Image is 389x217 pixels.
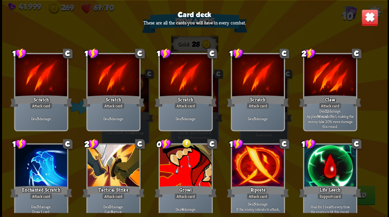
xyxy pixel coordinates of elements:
[109,116,111,121] b: 5
[279,49,289,58] div: C
[174,102,197,109] div: Attack card
[207,139,217,149] div: C
[174,193,197,199] div: Attack card
[161,116,210,121] p: Deal damage.
[30,102,52,109] div: Attack card
[299,94,361,108] div: Claw
[30,193,52,199] div: Attack card
[305,108,354,129] p: Deal damage. Applies effect, making the enemy take 20% more damage this round.
[37,204,39,209] b: 7
[110,204,111,209] b: 7
[352,49,361,58] div: C
[89,116,138,121] p: Deal damage.
[16,116,66,121] p: Deal damage.
[178,10,211,18] h3: Card deck
[246,193,269,199] div: Attack card
[233,201,282,217] p: Deal damage. If the enemy intends to attack, deal damage again.
[361,9,378,26] img: Close_Button.png
[12,48,27,59] div: 1
[10,185,72,198] div: Enchanted Scratch
[181,138,191,148] img: Energy rune - Stuns the enemy.
[305,204,354,214] p: Heal for 1 health every time the enemy is hit this round.
[135,139,145,149] div: C
[227,94,289,108] div: Scratch
[181,207,184,212] b: 4
[254,201,256,207] b: 5
[227,185,289,198] div: Riposte
[63,49,73,58] div: C
[229,48,243,59] div: 1
[135,49,145,58] div: C
[317,114,328,119] b: Wound
[16,204,66,214] p: Deal damage. Draw 1 card.
[37,116,39,121] b: 5
[301,48,315,59] div: 2
[181,116,184,121] b: 5
[84,48,99,59] div: 1
[299,185,361,198] div: Life Leech
[82,94,144,108] div: Scratch
[12,138,27,149] div: 1
[317,193,342,199] div: Support card
[207,49,217,58] div: C
[161,207,210,212] p: Deal damage.
[111,209,113,214] b: 8
[279,139,289,149] div: C
[319,102,341,109] div: Attack card
[102,193,125,199] div: Attack card
[102,102,125,109] div: Attack card
[246,102,269,109] div: Attack card
[84,138,99,149] div: 2
[301,138,315,149] div: 1
[155,94,217,108] div: Scratch
[229,138,243,149] div: 1
[352,139,361,149] div: C
[157,138,171,149] div: 0
[249,212,252,217] b: 5
[157,48,171,59] div: 1
[82,185,144,198] div: Tactical Strike
[89,204,138,214] p: Deal damage. Gain armor.
[233,116,282,121] p: Deal damage.
[254,116,256,121] b: 5
[10,94,72,108] div: Scratch
[155,185,217,198] div: Growl
[143,20,246,26] p: These are all the cards you will have in every combat.
[63,139,73,149] div: C
[325,108,328,114] b: 12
